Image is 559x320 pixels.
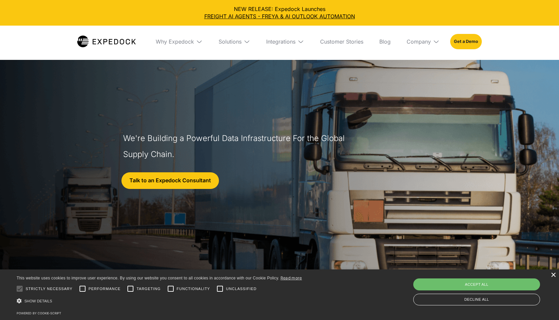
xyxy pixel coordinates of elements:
span: Strictly necessary [26,286,73,292]
div: Accept all [413,278,540,290]
a: Talk to an Expedock Consultant [121,172,219,189]
div: Solutions [219,38,242,45]
div: Solutions [213,26,256,58]
a: Blog [374,26,396,58]
iframe: Chat Widget [526,288,559,320]
div: Integrations [261,26,309,58]
div: NEW RELEASE: Expedock Launches [5,5,554,20]
span: Show details [24,299,52,303]
a: Customer Stories [315,26,369,58]
div: Why Expedock [156,38,194,45]
div: Close [551,273,556,278]
div: Company [407,38,431,45]
span: Performance [89,286,121,292]
div: Why Expedock [150,26,208,58]
span: This website uses cookies to improve user experience. By using our website you consent to all coo... [17,276,279,280]
a: Powered by cookie-script [17,311,61,315]
a: FREIGHT AI AGENTS - FREYA & AI OUTLOOK AUTOMATION [5,13,554,20]
div: Integrations [266,38,295,45]
h1: We're Building a Powerful Data Infrastructure For the Global Supply Chain. [123,130,348,162]
a: Read more [280,275,302,280]
div: Decline all [413,294,540,305]
div: Company [401,26,445,58]
span: Unclassified [226,286,257,292]
a: Get a Demo [450,34,482,49]
div: Show details [17,296,302,306]
span: Functionality [177,286,210,292]
span: Targeting [136,286,160,292]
